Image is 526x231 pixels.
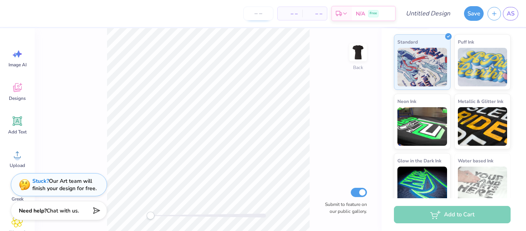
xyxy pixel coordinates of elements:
div: Accessibility label [147,212,154,219]
img: Puff Ink [458,48,508,86]
span: Puff Ink [458,38,474,46]
img: Standard [397,48,447,86]
a: AS [503,7,518,20]
span: N/A [356,10,365,18]
span: Greek [12,196,23,202]
span: Water based Ink [458,157,493,165]
img: Water based Ink [458,167,508,205]
div: Back [353,64,363,71]
span: AS [507,9,514,18]
input: Untitled Design [400,6,456,21]
span: Free [370,11,377,16]
img: Metallic & Glitter Ink [458,107,508,146]
input: – – [243,7,273,20]
span: Upload [10,162,25,169]
span: Designs [9,95,26,101]
strong: Stuck? [32,177,49,185]
span: Glow in the Dark Ink [397,157,441,165]
span: Standard [397,38,418,46]
img: Neon Ink [397,107,447,146]
strong: Need help? [19,207,47,214]
span: Metallic & Glitter Ink [458,97,503,105]
span: – – [307,10,322,18]
span: Neon Ink [397,97,416,105]
span: Image AI [8,62,27,68]
img: Back [350,45,366,60]
label: Submit to feature on our public gallery. [321,201,367,215]
div: Our Art team will finish your design for free. [32,177,97,192]
button: Save [464,6,484,21]
span: Add Text [8,129,27,135]
img: Glow in the Dark Ink [397,167,447,205]
span: Chat with us. [47,207,79,214]
span: – – [282,10,298,18]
